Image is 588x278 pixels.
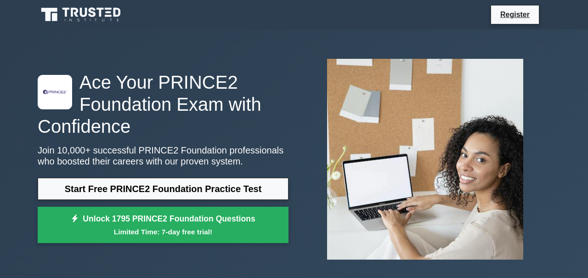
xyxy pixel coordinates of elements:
[38,71,288,137] h1: Ace Your PRINCE2 Foundation Exam with Confidence
[38,207,288,244] a: Unlock 1795 PRINCE2 Foundation QuestionsLimited Time: 7-day free trial!
[38,178,288,200] a: Start Free PRINCE2 Foundation Practice Test
[495,9,535,20] a: Register
[38,145,288,167] p: Join 10,000+ successful PRINCE2 Foundation professionals who boosted their careers with our prove...
[49,227,277,237] small: Limited Time: 7-day free trial!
